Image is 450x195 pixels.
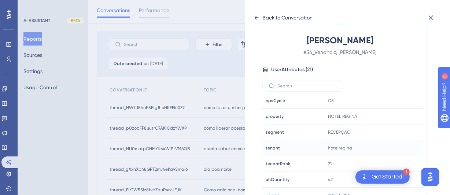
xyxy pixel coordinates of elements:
[266,113,284,119] span: property
[403,169,410,175] div: 1
[262,13,313,22] div: Back to Conversation
[360,173,369,181] img: launcher-image-alternative-text
[271,65,313,74] span: User Attributes ( 21 )
[277,83,337,89] input: Search
[355,170,410,184] div: Open Get Started! checklist, remaining modules: 1
[266,161,290,167] span: tenantRank
[328,129,351,135] span: RECEPÇÃO
[51,4,53,10] div: 2
[276,48,405,57] span: # 54_Venancio, [PERSON_NAME]
[266,177,289,183] span: uhQuantity
[276,35,405,46] span: [PERSON_NAME]
[419,166,441,188] iframe: UserGuiding AI Assistant Launcher
[328,98,334,104] span: C3
[266,98,285,104] span: npsCycle
[266,129,284,135] span: segment
[17,2,46,11] span: Need Help?
[328,161,332,167] span: 21
[328,113,358,119] span: HOTEL REGINA
[328,177,333,183] span: 42
[328,145,353,151] span: hotelregina
[372,173,404,181] div: Get Started!
[266,145,280,151] span: tenant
